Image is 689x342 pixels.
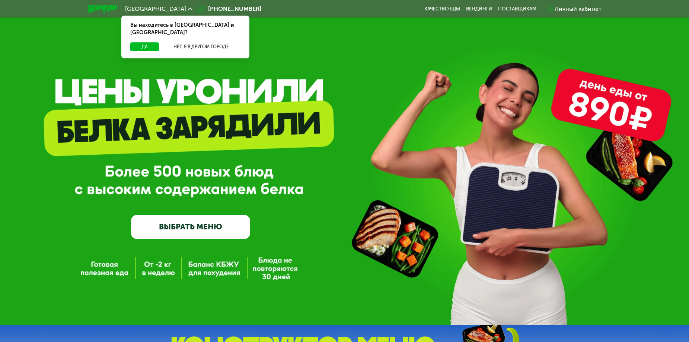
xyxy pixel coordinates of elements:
a: Вендинги [466,6,492,12]
a: ВЫБРАТЬ МЕНЮ [131,215,250,239]
span: [GEOGRAPHIC_DATA] [125,6,186,12]
a: [PHONE_NUMBER] [196,4,261,13]
div: Личный кабинет [555,4,602,13]
button: Да [130,42,159,51]
div: поставщикам [498,6,536,12]
a: Качество еды [424,6,460,12]
button: Нет, я в другом городе [162,42,240,51]
div: Вы находитесь в [GEOGRAPHIC_DATA] и [GEOGRAPHIC_DATA]? [121,16,249,42]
